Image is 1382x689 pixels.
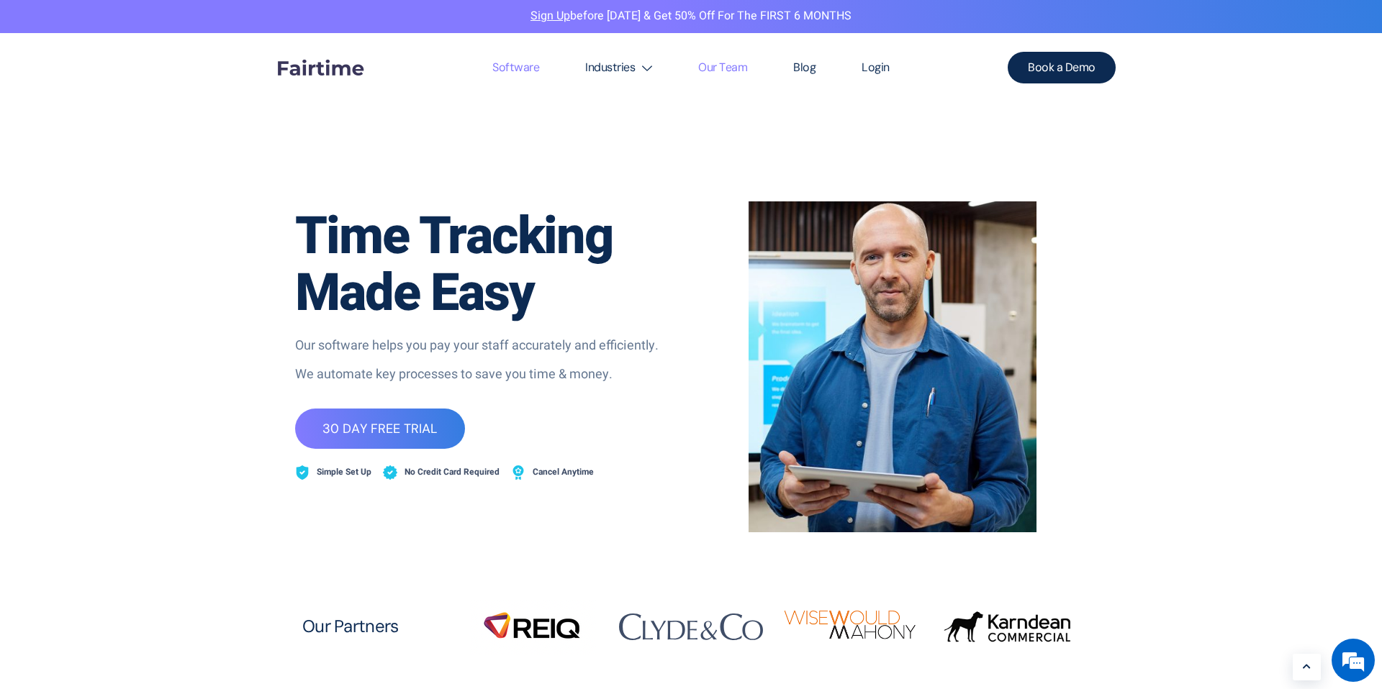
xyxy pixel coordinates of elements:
a: Sign Up [530,7,570,24]
span: Simple Set Up [313,463,371,482]
a: 30 DAY FREE TRIAL [295,409,465,449]
a: Our Team [675,33,770,102]
span: No Credit Card Required [401,463,500,482]
h1: Time Tracking Made Easy [295,209,684,322]
a: Software [469,33,562,102]
h2: Our Partners [302,617,446,636]
span: Cancel Anytime [529,463,594,482]
span: 30 DAY FREE TRIAL [322,422,438,435]
p: We automate key processes to save you time & money. [295,365,684,384]
span: Book a Demo [1028,62,1096,73]
a: Login [839,33,913,102]
p: Our software helps you pay your staff accurately and efficiently. [295,337,684,355]
a: Blog [770,33,839,102]
a: Industries [562,33,675,102]
a: Learn More [1293,654,1321,680]
img: modern-bald-manager-standing-at-digital-board-PMVSWNF.jpg [749,201,1036,532]
p: before [DATE] & Get 50% Off for the FIRST 6 MONTHS [11,7,1371,26]
a: Book a Demo [1008,52,1116,83]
